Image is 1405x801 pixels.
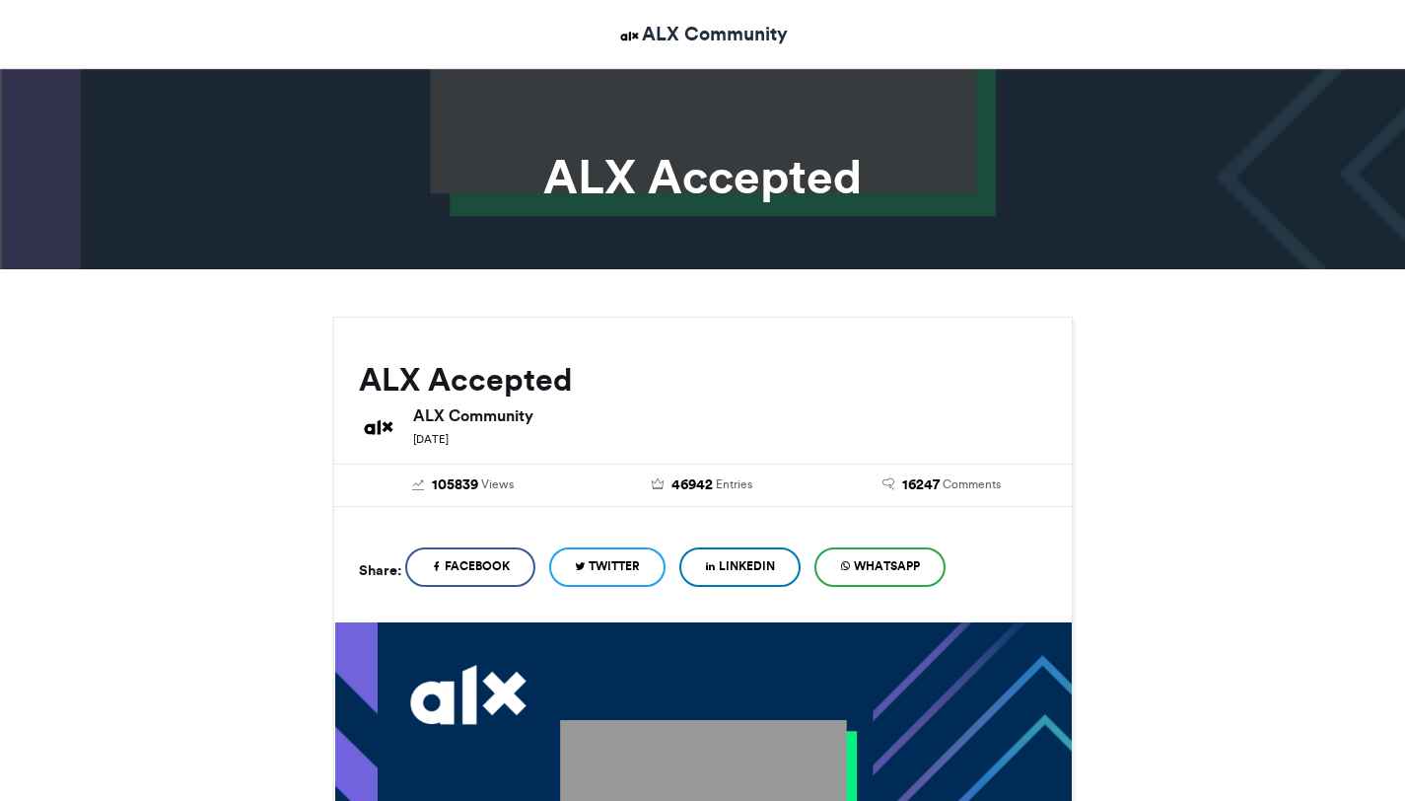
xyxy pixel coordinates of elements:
[359,362,1047,398] h2: ALX Accepted
[432,474,478,496] span: 105839
[405,547,535,587] a: Facebook
[679,547,801,587] a: LinkedIn
[943,475,1001,493] span: Comments
[716,475,752,493] span: Entries
[671,474,713,496] span: 46942
[481,475,514,493] span: Views
[549,547,666,587] a: Twitter
[719,557,775,575] span: LinkedIn
[589,557,640,575] span: Twitter
[445,557,510,575] span: Facebook
[617,24,642,48] img: ALX Community
[413,407,1047,423] h6: ALX Community
[854,557,920,575] span: WhatsApp
[617,20,788,48] a: ALX Community
[359,407,398,447] img: ALX Community
[814,547,946,587] a: WhatsApp
[156,153,1250,200] h1: ALX Accepted
[359,474,569,496] a: 105839 Views
[597,474,808,496] a: 46942 Entries
[902,474,940,496] span: 16247
[837,474,1047,496] a: 16247 Comments
[413,432,449,446] small: [DATE]
[359,557,401,583] h5: Share:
